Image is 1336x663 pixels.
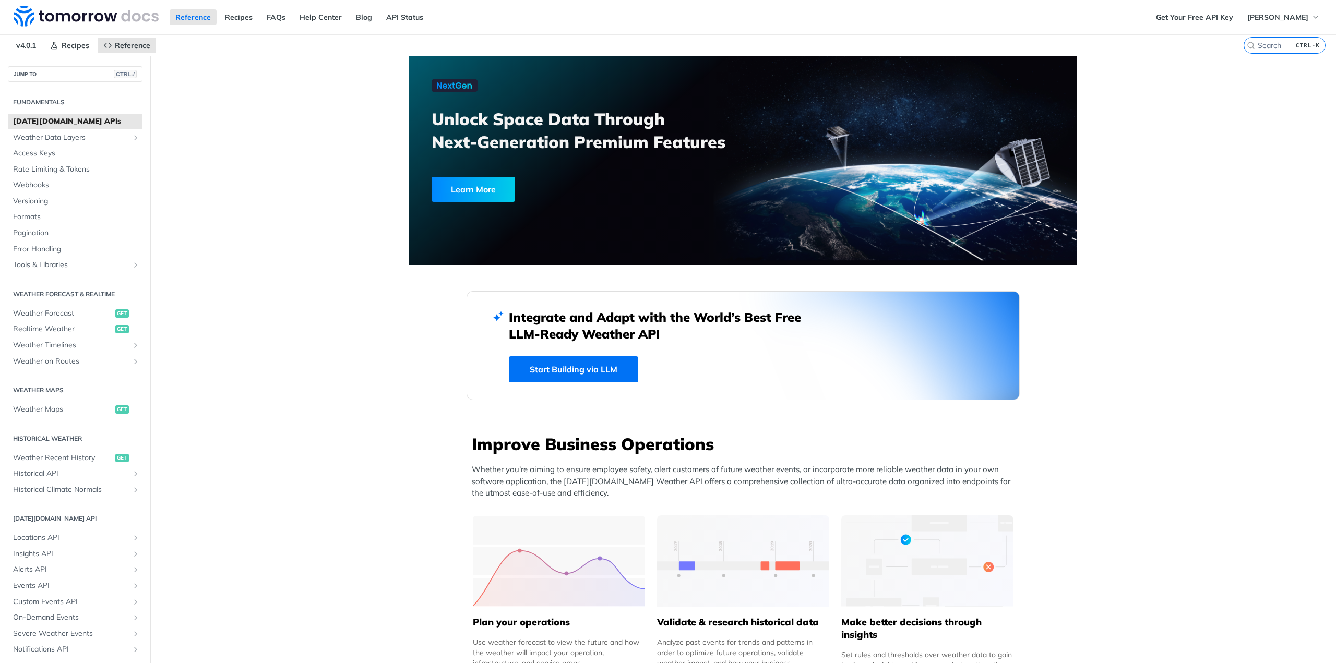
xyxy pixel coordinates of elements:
span: Realtime Weather [13,324,113,334]
a: Recipes [219,9,258,25]
span: Historical Climate Normals [13,485,129,495]
img: Tomorrow.io Weather API Docs [14,6,159,27]
button: Show subpages for Custom Events API [132,598,140,606]
span: get [115,325,129,333]
a: Reference [170,9,217,25]
a: Alerts APIShow subpages for Alerts API [8,562,142,577]
a: Versioning [8,194,142,209]
h5: Make better decisions through insights [841,616,1013,641]
a: Reference [98,38,156,53]
a: Weather TimelinesShow subpages for Weather Timelines [8,337,142,353]
button: JUMP TOCTRL-/ [8,66,142,82]
span: Alerts API [13,564,129,575]
button: Show subpages for Tools & Libraries [132,261,140,269]
a: Insights APIShow subpages for Insights API [8,546,142,562]
button: Show subpages for Severe Weather Events [132,630,140,638]
h2: Historical Weather [8,434,142,443]
a: Historical APIShow subpages for Historical API [8,466,142,481]
span: Weather Maps [13,404,113,415]
a: Webhooks [8,177,142,193]
span: Versioning [13,196,140,207]
span: Locations API [13,533,129,543]
img: 39565e8-group-4962x.svg [473,515,645,607]
span: get [115,309,129,318]
span: Weather on Routes [13,356,129,367]
span: Events API [13,581,129,591]
svg: Search [1247,41,1255,50]
button: Show subpages for Weather Data Layers [132,134,140,142]
a: Realtime Weatherget [8,321,142,337]
kbd: CTRL-K [1293,40,1322,51]
a: On-Demand EventsShow subpages for On-Demand Events [8,610,142,625]
span: Pagination [13,228,140,238]
a: Locations APIShow subpages for Locations API [8,530,142,546]
button: Show subpages for Events API [132,582,140,590]
a: Historical Climate NormalsShow subpages for Historical Climate Normals [8,482,142,498]
img: 13d7ca0-group-496-2.svg [657,515,829,607]
span: Tools & Libraries [13,260,129,270]
a: Tools & LibrariesShow subpages for Tools & Libraries [8,257,142,273]
span: Custom Events API [13,597,129,607]
a: Weather on RoutesShow subpages for Weather on Routes [8,354,142,369]
span: Access Keys [13,148,140,159]
a: Weather Recent Historyget [8,450,142,466]
a: Rate Limiting & Tokens [8,162,142,177]
button: Show subpages for Alerts API [132,565,140,574]
span: Recipes [62,41,89,50]
img: a22d113-group-496-32x.svg [841,515,1013,607]
span: [DATE][DOMAIN_NAME] APIs [13,116,140,127]
a: Events APIShow subpages for Events API [8,578,142,594]
span: Formats [13,212,140,222]
a: FAQs [261,9,291,25]
button: Show subpages for Weather Timelines [132,341,140,349]
span: Rate Limiting & Tokens [13,164,140,175]
a: Blog [350,9,378,25]
h3: Unlock Space Data Through Next-Generation Premium Features [432,107,755,153]
a: Severe Weather EventsShow subpages for Severe Weather Events [8,626,142,642]
a: [DATE][DOMAIN_NAME] APIs [8,114,142,129]
button: Show subpages for Historical API [132,469,140,478]
a: Access Keys [8,146,142,161]
a: API Status [380,9,429,25]
h5: Validate & research historical data [657,616,829,629]
button: [PERSON_NAME] [1242,9,1326,25]
h2: Weather Forecast & realtime [8,290,142,299]
span: [PERSON_NAME] [1247,13,1308,22]
span: v4.0.1 [10,38,42,53]
h2: [DATE][DOMAIN_NAME] API [8,514,142,523]
button: Show subpages for Historical Climate Normals [132,486,140,494]
span: Weather Data Layers [13,132,129,143]
span: Weather Timelines [13,340,129,351]
a: Weather Forecastget [8,306,142,321]
span: Insights API [13,549,129,559]
span: Webhooks [13,180,140,190]
span: Weather Recent History [13,453,113,463]
button: Show subpages for On-Demand Events [132,613,140,622]
a: Get Your Free API Key [1150,9,1239,25]
span: Notifications API [13,644,129,655]
h2: Integrate and Adapt with the World’s Best Free LLM-Ready Weather API [509,309,817,342]
button: Show subpages for Locations API [132,534,140,542]
button: Show subpages for Weather on Routes [132,357,140,366]
span: Severe Weather Events [13,629,129,639]
span: Reference [115,41,150,50]
h3: Improve Business Operations [472,432,1020,455]
a: Learn More [432,177,690,202]
a: Custom Events APIShow subpages for Custom Events API [8,594,142,610]
span: Error Handling [13,244,140,255]
h2: Weather Maps [8,385,142,395]
a: Recipes [44,38,95,53]
span: get [115,405,129,414]
p: Whether you’re aiming to ensure employee safety, alert customers of future weather events, or inc... [472,464,1020,499]
span: Weather Forecast [13,308,113,319]
a: Error Handling [8,242,142,257]
span: CTRL-/ [114,70,137,78]
a: Pagination [8,225,142,241]
h2: Fundamentals [8,98,142,107]
span: On-Demand Events [13,612,129,623]
div: Learn More [432,177,515,202]
a: Formats [8,209,142,225]
a: Weather Mapsget [8,402,142,417]
a: Notifications APIShow subpages for Notifications API [8,642,142,657]
a: Weather Data LayersShow subpages for Weather Data Layers [8,130,142,146]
